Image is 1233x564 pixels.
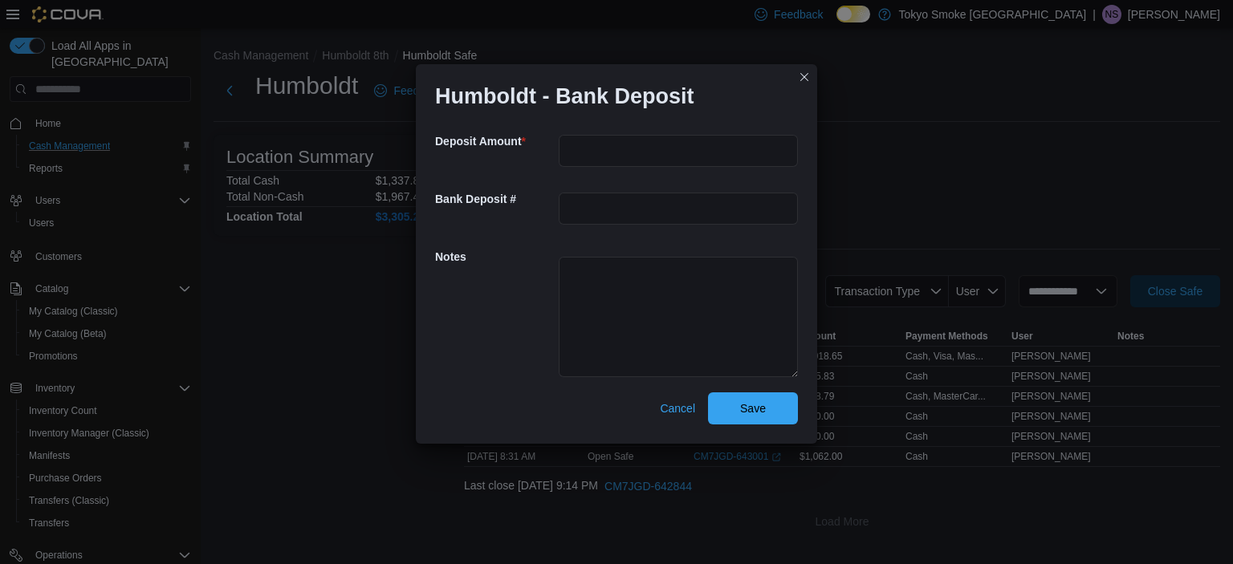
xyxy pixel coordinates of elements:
[653,392,702,424] button: Cancel
[660,400,695,416] span: Cancel
[435,183,555,215] h5: Bank Deposit #
[435,125,555,157] h5: Deposit Amount
[795,67,814,87] button: Closes this modal window
[435,241,555,273] h5: Notes
[435,83,694,109] h1: Humboldt - Bank Deposit
[740,400,766,416] span: Save
[708,392,798,424] button: Save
